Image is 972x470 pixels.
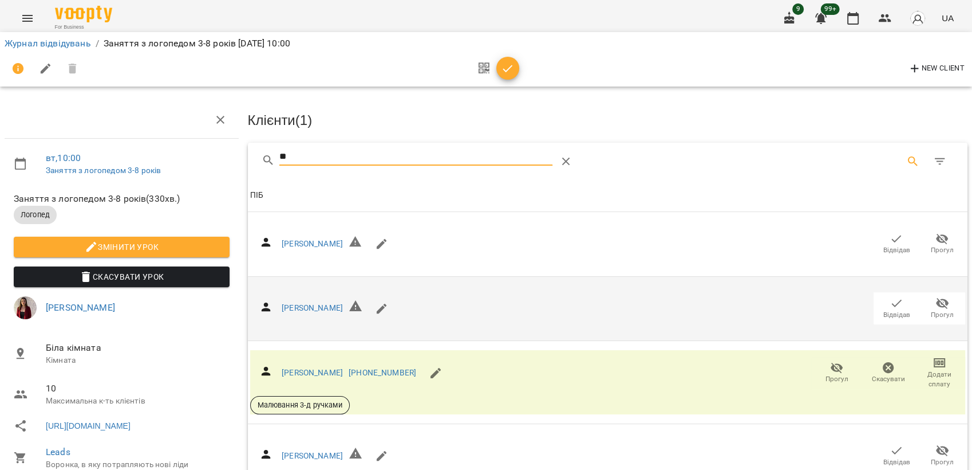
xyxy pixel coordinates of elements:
img: avatar_s.png [910,10,926,26]
a: вт , 10:00 [46,152,81,163]
span: Скасувати [872,374,905,384]
span: Прогул [931,245,954,255]
button: Прогул [919,228,965,260]
div: ПІБ [250,189,263,202]
button: Відвідав [874,292,919,324]
a: [URL][DOMAIN_NAME] [46,420,131,432]
img: c5c2327a462b6d56a8a85194126ad4bc.jpg [14,296,37,319]
span: Відвідав [883,457,910,467]
button: Змінити урок [14,237,230,257]
button: UA [937,7,958,29]
p: Заняття з логопедом 3-8 років [DATE] 10:00 [104,37,290,50]
button: Menu [14,5,41,32]
span: 9 [792,3,804,15]
button: Прогул [811,357,863,389]
button: Search [899,148,927,175]
span: 99+ [821,3,840,15]
span: Скасувати Урок [23,270,220,284]
div: Sort [250,189,263,202]
h6: Невірний формат телефону ${ phone } [349,446,362,465]
img: Voopty Logo [55,6,112,22]
span: Логопед [14,210,57,220]
a: [PHONE_NUMBER] [349,368,416,377]
span: Змінити урок [23,240,220,254]
a: Журнал відвідувань [5,38,91,49]
span: UA [942,12,954,24]
button: Додати сплату [914,357,965,389]
span: New Client [908,62,965,76]
a: [PERSON_NAME] [282,303,343,312]
button: Скасувати [863,357,914,389]
a: Leads [46,446,70,457]
h6: Невірний формат телефону ${ phone } [349,299,362,318]
button: Відвідав [874,228,919,260]
span: For Business [55,23,112,31]
span: Прогул [931,310,954,320]
a: Заняття з логопедом 3-8 років [46,166,161,175]
nav: breadcrumb [5,37,967,50]
h3: Клієнти ( 1 ) [248,113,968,128]
h6: Невірний формат телефону ${ phone } [349,235,362,253]
a: [PERSON_NAME] [282,451,343,460]
span: Малювання 3-д ручками [251,400,349,410]
span: Біла кімната [46,341,230,355]
a: [PERSON_NAME] [46,302,115,313]
p: Кімната [46,355,230,366]
span: ПІБ [250,189,966,202]
p: Максимальна к-ть клієнтів [46,395,230,407]
a: [PERSON_NAME] [282,368,343,377]
span: Прогул [825,374,848,384]
input: Search [279,148,552,166]
div: Table Toolbar [248,143,968,179]
span: Відвідав [883,245,910,255]
li: / [96,37,99,50]
span: Прогул [931,457,954,467]
span: Додати сплату [920,370,958,389]
span: Заняття з логопедом 3-8 років ( 330 хв. ) [14,192,230,206]
a: [PERSON_NAME] [282,239,343,248]
button: Прогул [919,292,965,324]
span: 10 [46,382,230,395]
button: New Client [905,60,967,78]
button: Фільтр [926,148,954,175]
span: Відвідав [883,310,910,320]
button: Скасувати Урок [14,267,230,287]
